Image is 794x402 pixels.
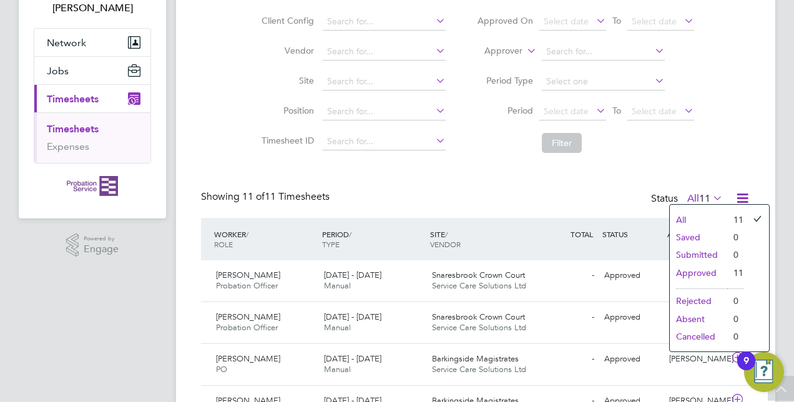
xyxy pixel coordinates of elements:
div: - [534,349,599,370]
span: 11 [699,192,710,205]
span: [PERSON_NAME] [216,270,280,280]
label: Timesheet ID [258,135,314,146]
span: [DATE] - [DATE] [324,311,381,322]
span: Engage [84,244,119,255]
img: probationservice-logo-retina.png [67,176,117,196]
span: Barkingside Magistrates [432,353,519,364]
span: Probation Officer [216,280,278,291]
button: Network [34,29,150,56]
span: TYPE [322,239,340,249]
a: Expenses [47,140,89,152]
div: Approved [599,349,664,370]
input: Search for... [323,73,446,91]
span: Snaresbrook Crown Court [432,270,525,280]
div: - [534,265,599,286]
span: / [445,229,448,239]
a: Timesheets [47,123,99,135]
input: Search for... [323,103,446,120]
li: 0 [727,228,743,246]
span: 11 Timesheets [242,190,330,203]
span: / [349,229,351,239]
span: [DATE] - [DATE] [324,353,381,364]
div: Showing [201,190,332,203]
span: Probation Officer [216,322,278,333]
div: 9 [743,361,749,377]
span: Network [47,37,86,49]
div: PERIOD [319,223,427,255]
li: Rejected [670,292,727,310]
span: Manual [324,280,351,291]
li: 11 [727,264,743,282]
span: Manual [324,364,351,375]
button: Filter [542,133,582,153]
span: To [609,102,625,119]
li: All [670,211,727,228]
span: Select date [632,16,677,27]
div: WORKER [211,223,319,255]
input: Search for... [323,43,446,61]
li: 0 [727,292,743,310]
label: Site [258,75,314,86]
span: ROLE [214,239,233,249]
label: Approved On [477,15,533,26]
div: STATUS [599,223,664,245]
li: 0 [727,328,743,345]
label: Client Config [258,15,314,26]
label: Vendor [258,45,314,56]
input: Search for... [323,133,446,150]
span: [PERSON_NAME] [216,353,280,364]
label: Period Type [477,75,533,86]
input: Select one [542,73,665,91]
li: 0 [727,246,743,263]
div: [PERSON_NAME] [664,307,729,328]
label: Period [477,105,533,116]
span: 11 of [242,190,265,203]
span: To [609,12,625,29]
label: Approver [466,45,522,57]
li: 11 [727,211,743,228]
div: APPROVER [664,223,729,245]
li: 0 [727,310,743,328]
span: Powered by [84,233,119,244]
label: Position [258,105,314,116]
span: Manual [324,322,351,333]
div: Status [651,190,725,208]
span: [PERSON_NAME] [216,311,280,322]
span: Timesheets [47,93,99,105]
span: Select date [544,105,589,117]
a: Go to home page [34,176,151,196]
li: Cancelled [670,328,727,345]
span: / [246,229,248,239]
span: Select date [544,16,589,27]
input: Search for... [542,43,665,61]
span: Select date [632,105,677,117]
span: Jobs [47,65,69,77]
a: Powered byEngage [66,233,119,257]
li: Submitted [670,246,727,263]
div: Timesheets [34,112,150,163]
label: All [687,192,723,205]
div: SITE [427,223,535,255]
button: Timesheets [34,85,150,112]
div: [PERSON_NAME] [664,265,729,286]
div: Approved [599,265,664,286]
span: Service Care Solutions Ltd [432,364,526,375]
span: TOTAL [571,229,593,239]
button: Open Resource Center, 9 new notifications [744,352,784,392]
li: Approved [670,264,727,282]
span: Service Care Solutions Ltd [432,280,526,291]
span: PO [216,364,227,375]
span: [DATE] - [DATE] [324,270,381,280]
span: Service Care Solutions Ltd [432,322,526,333]
button: Jobs [34,57,150,84]
span: Snaresbrook Crown Court [432,311,525,322]
div: Approved [599,307,664,328]
div: - [534,307,599,328]
span: Ursula Scheepers [34,1,151,16]
div: [PERSON_NAME] [664,349,729,370]
span: VENDOR [430,239,461,249]
li: Saved [670,228,727,246]
li: Absent [670,310,727,328]
input: Search for... [323,13,446,31]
